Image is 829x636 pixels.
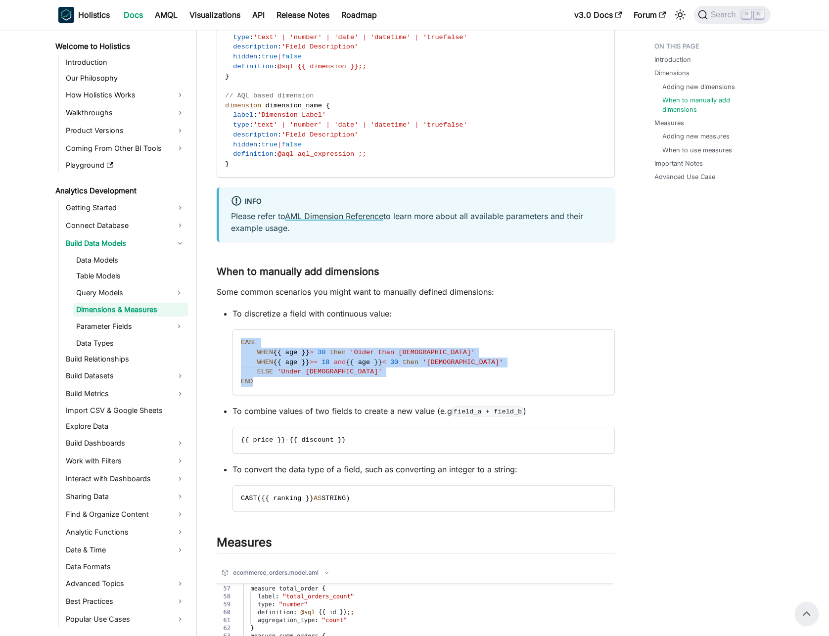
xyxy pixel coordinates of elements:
[326,121,330,129] span: |
[58,7,74,23] img: Holistics
[281,121,285,129] span: |
[274,150,277,158] span: :
[261,141,277,148] span: true
[314,495,322,502] span: AS
[63,489,188,504] a: Sharing Data
[48,30,197,636] nav: Docs sidebar
[290,34,322,41] span: 'number'
[402,359,418,366] span: then
[273,359,309,366] span: {{ age }}
[232,463,615,475] p: To convert the data type of a field, such as converting an integer to a string:
[662,145,732,155] a: When to use measures
[73,303,188,317] a: Dimensions & Measures
[73,318,170,334] a: Parameter Fields
[708,10,742,19] span: Search
[225,92,314,99] span: // AQL based dimension
[350,349,475,356] span: 'Older than [DEMOGRAPHIC_DATA]'
[370,121,411,129] span: 'datetime'
[63,611,188,627] a: Popular Use Cases
[452,407,523,416] code: field_a + field_b
[654,55,691,64] a: Introduction
[63,524,188,540] a: Analytic Functions
[326,102,330,109] span: {
[184,7,246,23] a: Visualizations
[63,123,188,138] a: Product Versions
[422,359,503,366] span: '[DEMOGRAPHIC_DATA]'
[654,159,703,168] a: Important Notes
[662,132,730,141] a: Adding new measures
[246,7,271,23] a: API
[257,141,261,148] span: :
[233,34,249,41] span: type
[322,495,346,502] span: STRING
[52,184,188,198] a: Analytics Development
[253,34,277,41] span: 'text'
[289,436,346,444] span: {{ discount }}
[233,141,257,148] span: hidden
[281,141,302,148] span: false
[281,131,358,138] span: 'Field Description'
[63,506,188,522] a: Find & Organize Content
[253,121,277,129] span: 'text'
[363,121,367,129] span: |
[370,34,411,41] span: 'datetime'
[281,53,302,60] span: false
[63,404,188,417] a: Import CSV & Google Sheets
[382,359,386,366] span: <
[233,131,277,138] span: description
[310,349,314,356] span: >
[277,141,281,148] span: |
[241,495,257,502] span: CAST
[277,43,281,50] span: :
[281,34,285,41] span: |
[217,535,615,554] h2: Measures
[63,435,188,451] a: Build Dashboards
[257,495,261,502] span: (
[73,269,188,283] a: Table Models
[63,87,188,103] a: How Holistics Works
[277,53,281,60] span: |
[654,118,684,128] a: Measures
[63,235,188,251] a: Build Data Models
[277,368,382,375] span: 'Under [DEMOGRAPHIC_DATA]'
[795,602,819,626] button: Scroll back to top
[73,285,170,301] a: Query Models
[63,105,188,121] a: Walkthroughs
[63,419,188,433] a: Explore Data
[63,593,188,609] a: Best Practices
[271,7,335,23] a: Release Notes
[217,266,615,278] h3: When to manually add dimensions
[63,576,188,591] a: Advanced Topics
[322,359,329,366] span: 18
[63,55,188,69] a: Introduction
[63,368,188,384] a: Build Datasets
[390,359,398,366] span: 30
[330,349,346,356] span: then
[233,43,277,50] span: description
[334,34,358,41] span: 'date'
[225,160,229,168] span: }
[63,200,188,216] a: Getting Started
[73,253,188,267] a: Data Models
[73,336,188,350] a: Data Types
[741,10,751,19] kbd: ⌘
[63,140,188,156] a: Coming From Other BI Tools
[118,7,149,23] a: Docs
[249,34,253,41] span: :
[628,7,672,23] a: Forum
[310,359,318,366] span: >=
[318,349,325,356] span: 30
[415,121,419,129] span: |
[233,121,249,129] span: type
[225,102,261,109] span: dimension
[257,349,274,356] span: WHEN
[277,131,281,138] span: :
[335,7,383,23] a: Roadmap
[241,436,285,444] span: {{ price }}
[257,368,274,375] span: ELSE
[281,43,358,50] span: 'Field Description'
[231,210,603,234] p: Please refer to to learn more about all available parameters and their example usage.
[63,386,188,402] a: Build Metrics
[63,218,188,233] a: Connect Database
[63,560,188,574] a: Data Formats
